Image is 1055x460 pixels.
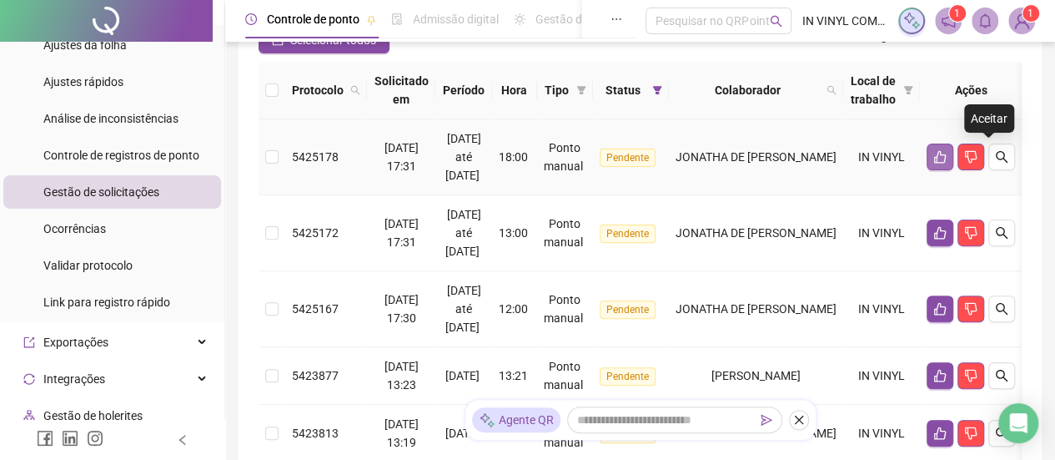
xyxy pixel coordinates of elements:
[391,13,403,25] span: file-done
[933,150,947,164] span: like
[499,369,528,382] span: 13:21
[964,104,1014,133] div: Aceitar
[544,360,583,392] span: Ponto manual
[843,195,920,271] td: IN VINYL
[43,259,133,272] span: Validar protocolo
[544,81,570,99] span: Tipo
[941,13,956,28] span: notification
[499,302,528,316] span: 12:00
[43,222,106,235] span: Ocorrências
[544,293,583,325] span: Ponto manual
[711,369,801,382] span: [PERSON_NAME]
[676,150,836,164] span: JONATHA DE [PERSON_NAME]
[492,62,537,119] th: Hora
[933,369,947,382] span: like
[292,302,339,316] span: 5425167
[499,226,528,240] span: 13:00
[649,78,666,103] span: filter
[384,217,419,249] span: [DATE] 17:31
[1022,5,1039,22] sup: Atualize o seu contato no menu Meus Dados
[933,427,947,440] span: like
[964,150,977,164] span: dislike
[903,85,913,95] span: filter
[933,226,947,240] span: like
[292,427,339,440] span: 5423813
[43,372,105,386] span: Integrações
[1027,8,1033,19] span: 1
[445,132,481,182] span: [DATE] até [DATE]
[384,417,419,449] span: [DATE] 13:19
[445,369,480,382] span: [DATE]
[995,369,1008,382] span: search
[384,293,419,325] span: [DATE] 17:30
[43,409,143,422] span: Gestão de holerites
[964,302,977,316] span: dislike
[43,185,159,199] span: Gestão de solicitações
[600,367,656,386] span: Pendente
[367,62,435,119] th: Solicitado em
[977,13,992,28] span: bell
[995,226,1008,240] span: search
[292,150,339,164] span: 5425178
[177,434,188,446] span: left
[995,302,1008,316] span: search
[384,360,419,392] span: [DATE] 13:23
[43,75,123,88] span: Ajustes rápidos
[826,85,836,95] span: search
[43,38,127,52] span: Ajustes da folha
[43,112,178,125] span: Análise de inconsistências
[23,410,35,422] span: apartment
[445,284,481,334] span: [DATE] até [DATE]
[384,141,419,173] span: [DATE] 17:31
[600,81,646,99] span: Status
[23,336,35,348] span: export
[843,271,920,347] td: IN VINYL
[292,81,344,99] span: Protocolo
[850,72,897,109] span: Local de trabalho
[445,208,481,258] span: [DATE] até [DATE]
[761,414,772,426] span: send
[347,78,364,103] span: search
[793,414,805,426] span: close
[576,85,586,95] span: filter
[927,81,1015,99] div: Ações
[801,12,887,30] span: IN VINYL COMUNICAÇÃO VISUAL
[770,15,782,28] span: search
[823,78,840,103] span: search
[600,225,656,243] span: Pendente
[43,296,170,309] span: Link para registro rápido
[933,302,947,316] span: like
[445,427,480,440] span: [DATE]
[535,13,620,26] span: Gestão de férias
[843,347,920,405] td: IN VINYL
[479,412,495,429] img: sparkle-icon.fc2bf0ac1784a2077858766a79e2daf3.svg
[37,430,53,447] span: facebook
[964,427,977,440] span: dislike
[350,85,360,95] span: search
[292,226,339,240] span: 5425172
[514,13,525,25] span: sun
[998,403,1038,443] div: Open Intercom Messenger
[902,12,921,30] img: sparkle-icon.fc2bf0ac1784a2077858766a79e2daf3.svg
[995,427,1008,440] span: search
[676,81,820,99] span: Colaborador
[366,15,376,25] span: pushpin
[435,62,491,119] th: Período
[949,5,966,22] sup: 1
[62,430,78,447] span: linkedin
[43,149,199,162] span: Controle de registros de ponto
[1009,8,1034,33] img: 6668
[573,78,590,103] span: filter
[499,150,528,164] span: 18:00
[600,149,656,167] span: Pendente
[600,301,656,319] span: Pendente
[267,13,359,26] span: Controle de ponto
[652,85,662,95] span: filter
[245,13,257,25] span: clock-circle
[954,8,960,19] span: 1
[23,373,35,385] span: sync
[676,226,836,240] span: JONATHA DE [PERSON_NAME]
[843,119,920,195] td: IN VINYL
[964,226,977,240] span: dislike
[610,13,622,25] span: ellipsis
